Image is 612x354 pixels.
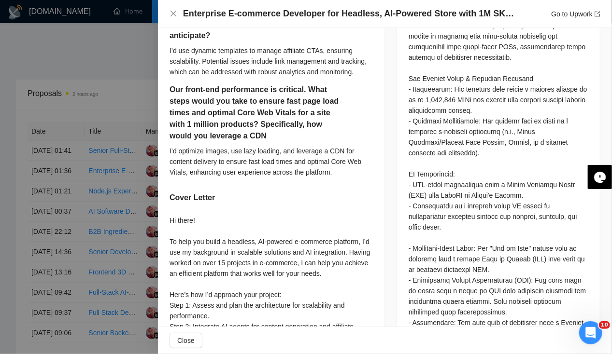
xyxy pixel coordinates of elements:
[177,335,195,346] span: Close
[595,11,600,17] span: export
[183,8,516,20] h4: Enterprise E-commerce Developer for Headless, AI-Powered Store with 1M SKUs
[170,146,373,177] div: I’d optimize images, use lazy loading, and leverage a CDN for content delivery to ensure fast loa...
[170,84,342,142] h5: Our front-end performance is critical. What steps would you take to ensure fast page load times a...
[170,333,202,348] button: Close
[170,192,215,204] h5: Cover Letter
[551,10,600,18] a: Go to Upworkexport
[170,10,177,18] button: Close
[170,45,373,77] div: I’d use dynamic templates to manage affiliate CTAs, ensuring scalability. Potential issues includ...
[599,321,610,329] span: 10
[170,10,177,17] span: close
[579,321,602,344] iframe: Intercom live chat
